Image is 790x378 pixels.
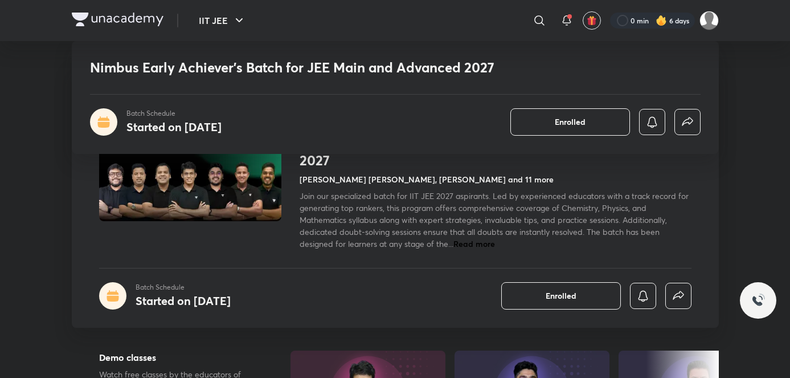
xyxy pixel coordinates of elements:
img: SUBHRANGSU DAS [699,11,719,30]
p: Batch Schedule [136,282,231,292]
img: streak [656,15,667,26]
h4: Started on [DATE] [136,293,231,308]
button: avatar [583,11,601,30]
img: ttu [751,294,765,307]
button: IIT JEE [192,9,253,32]
h4: Started on [DATE] [126,119,222,135]
h4: [PERSON_NAME] [PERSON_NAME], [PERSON_NAME] and 11 more [300,173,554,185]
img: Thumbnail [97,117,283,222]
span: Enrolled [555,116,586,128]
button: Enrolled [510,108,630,136]
p: Batch Schedule [126,108,222,119]
a: Company Logo [72,13,163,29]
span: Read more [453,238,495,249]
h1: Nimbus Early Achiever’s Batch for JEE Main and Advanced 2027 [90,59,536,76]
img: Company Logo [72,13,163,26]
h5: Demo classes [99,351,254,364]
img: avatar [587,15,597,26]
span: Enrolled [546,290,576,302]
button: Enrolled [501,282,621,310]
span: Join our specialized batch for IIT JEE 2027 aspirants. Led by experienced educators with a track ... [300,190,689,249]
h1: Nimbus Early Achiever’s Batch for JEE Main and Advanced 2027 [300,136,691,169]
